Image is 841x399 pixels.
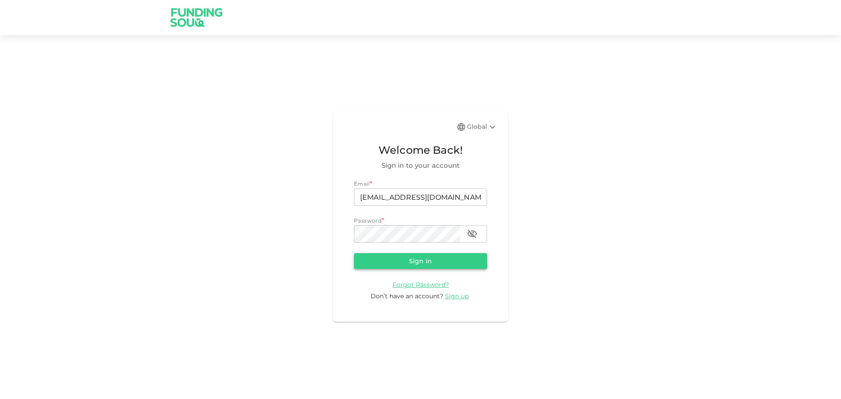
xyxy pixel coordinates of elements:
[354,225,460,243] input: password
[354,188,487,206] input: email
[354,180,370,187] span: Email
[354,253,487,269] button: Sign in
[354,217,382,224] span: Password
[445,292,469,300] span: Sign up
[392,280,449,289] a: Forgot Password?
[392,281,449,289] span: Forgot Password?
[371,292,443,300] span: Don’t have an account?
[354,142,487,159] span: Welcome Back!
[354,160,487,171] span: Sign in to your account
[467,122,498,132] div: Global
